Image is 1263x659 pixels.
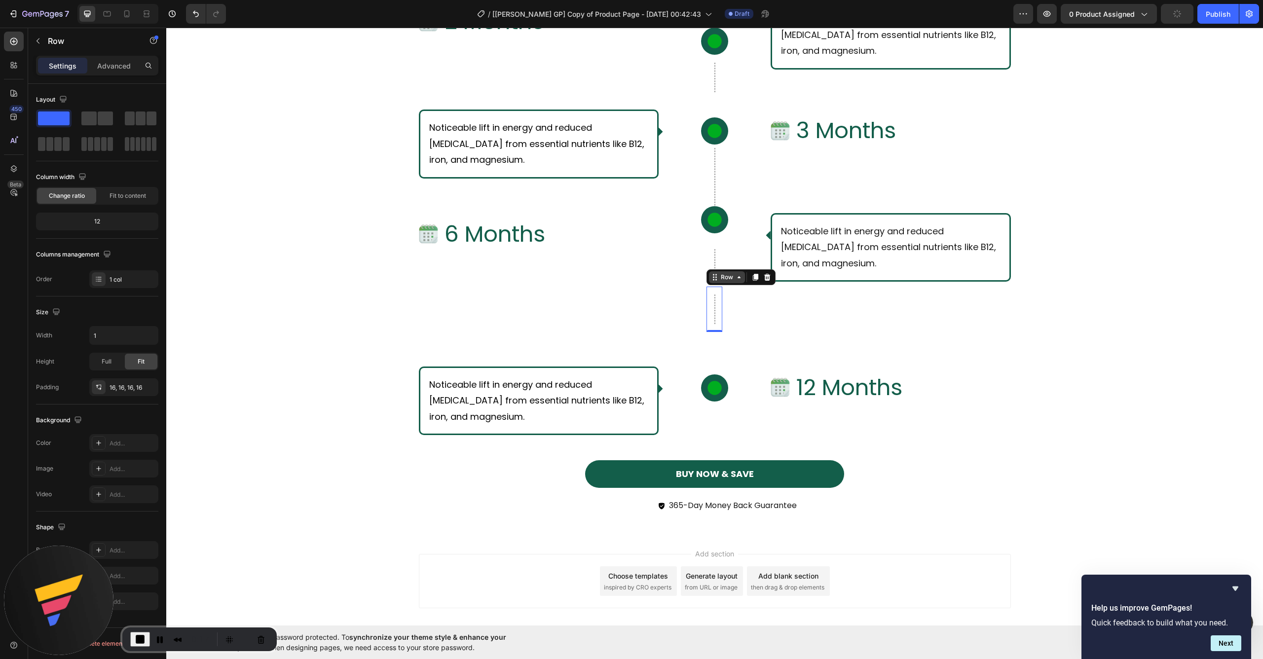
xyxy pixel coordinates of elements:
[1229,583,1241,594] button: Hide survey
[36,490,52,499] div: Video
[36,521,68,534] div: Shape
[604,350,624,369] img: gempages_586166510674772765-28e1b56a-df2a-431a-9e28-e580fce2c5f4.png
[604,93,624,113] img: gempages_586166510674772765-28e1b56a-df2a-431a-9e28-e580fce2c5f4.png
[102,357,111,366] span: Full
[38,215,156,228] div: 12
[278,186,379,226] p: 6 Months
[592,543,652,553] div: Add blank section
[36,383,59,392] div: Padding
[97,61,131,71] p: Advanced
[488,9,490,19] span: /
[36,439,51,447] div: Color
[110,597,156,606] div: Add...
[525,521,572,531] span: Add section
[491,475,499,482] img: 1734001034-chk.svg
[630,83,730,123] p: 3 Months
[110,191,146,200] span: Fit to content
[110,465,156,474] div: Add...
[36,414,84,427] div: Background
[90,327,158,344] input: Auto
[36,248,113,261] div: Columns management
[36,464,53,473] div: Image
[48,35,132,47] p: Row
[615,196,834,244] p: Noticeable lift in energy and reduced [MEDICAL_DATA] from essential nutrients like B12, iron, and...
[1206,9,1230,19] div: Publish
[419,433,678,460] button: <p>BUY NOW &amp; SAVE</p>
[110,439,156,448] div: Add...
[49,191,85,200] span: Change ratio
[503,471,835,485] p: 365-Day Money Back Guarantee
[36,357,54,366] div: Height
[65,8,69,20] p: 7
[138,357,145,366] span: Fit
[110,572,156,581] div: Add...
[36,306,62,319] div: Size
[110,275,156,284] div: 1 col
[36,171,88,184] div: Column width
[520,543,571,553] div: Generate layout
[442,543,502,553] div: Choose templates
[1197,4,1239,24] button: Publish
[110,490,156,499] div: Add...
[1211,635,1241,651] button: Next question
[186,4,226,24] div: Undo/Redo
[585,555,658,564] span: then drag & drop elements
[49,61,76,71] p: Settings
[553,245,569,254] div: Row
[36,275,52,284] div: Order
[263,94,478,138] span: Noticeable lift in energy and reduced [MEDICAL_DATA] from essential nutrients like B12, iron, and...
[166,28,1263,625] iframe: Design area
[1091,583,1241,651] div: Help us improve GemPages!
[1061,4,1157,24] button: 0 product assigned
[7,181,24,188] div: Beta
[519,555,571,564] span: from URL or image
[492,9,701,19] span: [[PERSON_NAME] GP] Copy of Product Page - [DATE] 00:42:43
[630,340,736,380] p: 12 Months
[36,331,52,340] div: Width
[263,351,478,395] span: Noticeable lift in energy and reduced [MEDICAL_DATA] from essential nutrients like B12, iron, and...
[110,383,156,392] div: 16, 16, 16, 16
[1091,618,1241,627] p: Quick feedback to build what you need.
[510,439,588,454] p: BUY NOW & SAVE
[735,9,749,18] span: Draft
[110,546,156,555] div: Add...
[36,93,69,107] div: Layout
[4,4,74,24] button: 7
[1091,602,1241,614] h2: Help us improve GemPages!
[229,633,506,652] span: synchronize your theme style & enhance your experience
[438,555,505,564] span: inspired by CRO experts
[229,632,545,653] span: Your page is password protected. To when designing pages, we need access to your store password.
[1069,9,1135,19] span: 0 product assigned
[9,105,24,113] div: 450
[253,196,272,216] img: gempages_586166510674772765-28e1b56a-df2a-431a-9e28-e580fce2c5f4.png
